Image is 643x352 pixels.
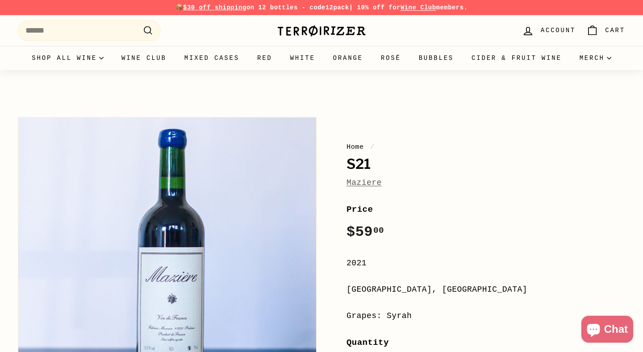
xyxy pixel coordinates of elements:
[326,4,349,11] strong: 12pack
[113,46,175,70] a: Wine Club
[571,46,620,70] summary: Merch
[248,46,281,70] a: Red
[463,46,571,70] a: Cider & Fruit Wine
[347,157,625,172] h1: S21
[605,25,625,35] span: Cart
[347,143,364,151] a: Home
[23,46,113,70] summary: Shop all wine
[541,25,576,35] span: Account
[581,17,630,44] a: Cart
[401,4,436,11] a: Wine Club
[579,316,636,345] inbox-online-store-chat: Shopify online store chat
[281,46,324,70] a: White
[372,46,410,70] a: Rosé
[175,46,248,70] a: Mixed Cases
[347,257,625,270] div: 2021
[368,143,377,151] span: /
[18,3,625,13] p: 📦 on 12 bottles - code | 10% off for members.
[347,336,625,349] label: Quantity
[517,17,581,44] a: Account
[347,142,625,152] nav: breadcrumbs
[183,4,246,11] span: $30 off shipping
[373,226,384,235] sup: 00
[410,46,463,70] a: Bubbles
[324,46,372,70] a: Orange
[347,310,625,323] div: Grapes: Syrah
[347,203,625,216] label: Price
[347,224,384,240] span: $59
[347,178,382,187] a: Maziere
[347,283,625,296] div: [GEOGRAPHIC_DATA], [GEOGRAPHIC_DATA]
